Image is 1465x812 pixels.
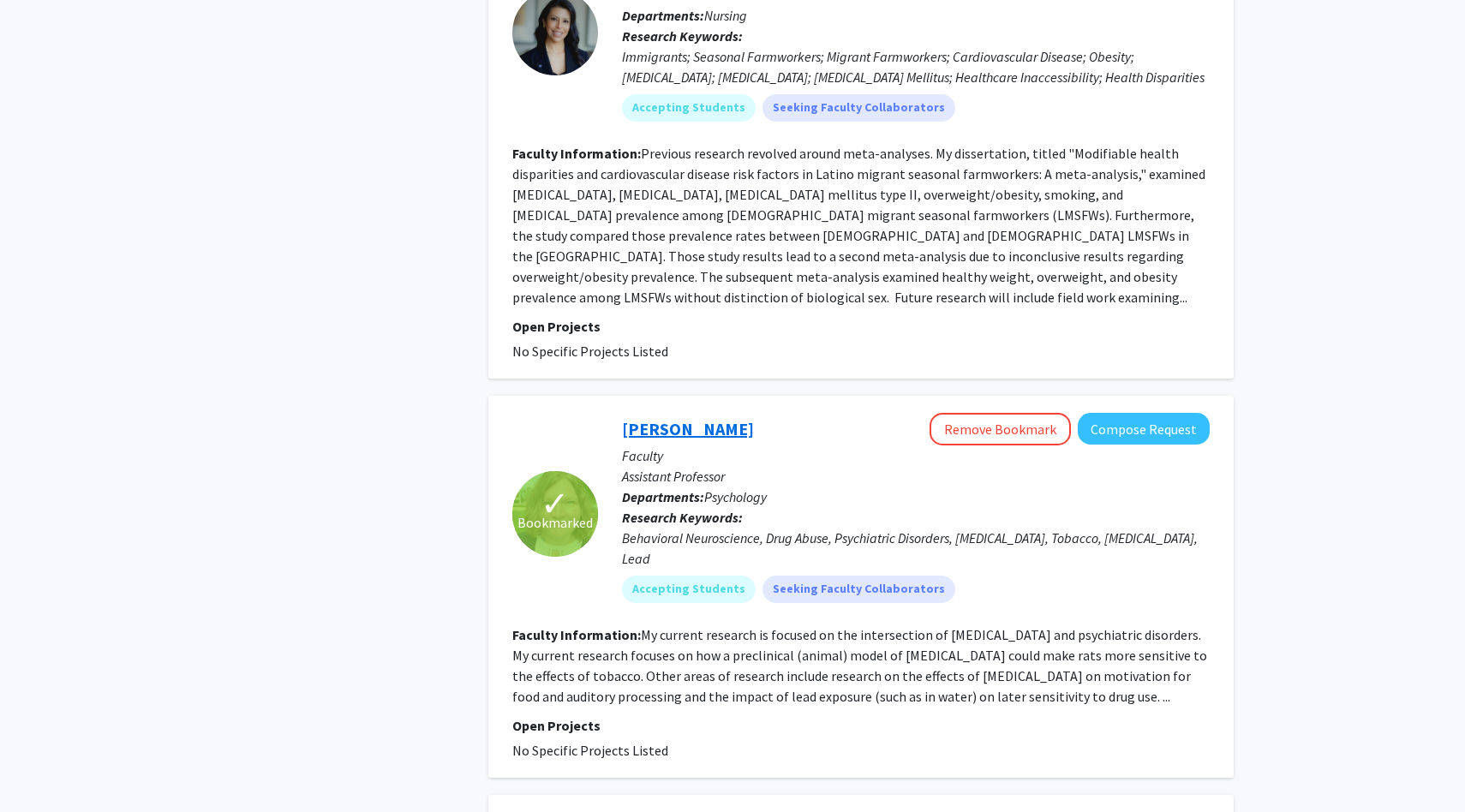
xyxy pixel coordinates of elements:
button: Compose Request to Natashia Swalve [1078,413,1210,445]
b: Faculty Information: [512,145,641,162]
span: No Specific Projects Listed [512,343,668,360]
span: Bookmarked [517,512,593,533]
b: Departments: [622,7,704,24]
div: Behavioral Neuroscience, Drug Abuse, Psychiatric Disorders, [MEDICAL_DATA], Tobacco, [MEDICAL_DAT... [622,528,1210,569]
b: Research Keywords: [622,509,743,526]
p: Assistant Professor [622,466,1210,487]
iframe: Chat [13,735,73,799]
b: Faculty Information: [512,626,641,643]
span: Nursing [704,7,747,24]
div: Immigrants; Seasonal Farmworkers; Migrant Farmworkers; Cardiovascular Disease; Obesity; [MEDICAL_... [622,46,1210,87]
a: [PERSON_NAME] [622,418,754,439]
p: Open Projects [512,316,1210,337]
button: Remove Bookmark [930,413,1071,445]
mat-chip: Accepting Students [622,94,756,122]
span: No Specific Projects Listed [512,742,668,759]
span: Psychology [704,488,767,505]
mat-chip: Seeking Faculty Collaborators [762,576,955,603]
mat-chip: Seeking Faculty Collaborators [762,94,955,122]
fg-read-more: My current research is focused on the intersection of [MEDICAL_DATA] and psychiatric disorders. M... [512,626,1207,705]
p: Faculty [622,445,1210,466]
b: Departments: [622,488,704,505]
fg-read-more: Previous research revolved around meta-analyses. My dissertation, titled "Modifiable health dispa... [512,145,1205,306]
mat-chip: Accepting Students [622,576,756,603]
span: ✓ [541,495,570,512]
b: Research Keywords: [622,27,743,45]
p: Open Projects [512,715,1210,736]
